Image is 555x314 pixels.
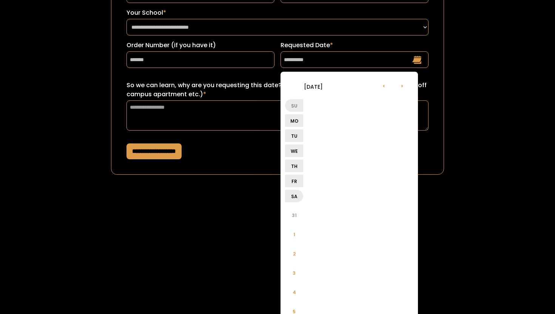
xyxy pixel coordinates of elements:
[285,77,342,95] li: [DATE]
[285,264,303,282] li: 3
[285,145,303,157] li: We
[285,175,303,187] li: Fr
[285,190,303,202] li: Sa
[285,114,303,127] li: Mo
[285,245,303,263] li: 2
[126,8,429,17] label: Your School
[285,225,303,243] li: 1
[285,283,303,301] li: 4
[285,206,303,224] li: 31
[285,160,303,172] li: Th
[281,41,429,50] label: Requested Date
[393,76,411,94] li: ›
[126,41,274,50] label: Order Number (if you have it)
[285,99,303,112] li: Su
[375,76,393,94] li: ‹
[285,129,303,142] li: Tu
[126,81,429,99] label: So we can learn, why are you requesting this date? (ex: sorority recruitment, lease turn over for...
